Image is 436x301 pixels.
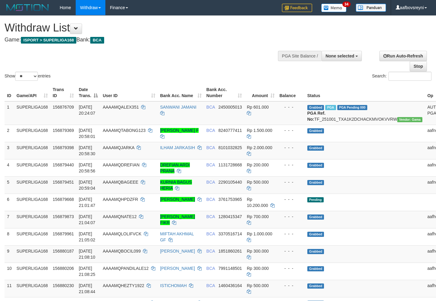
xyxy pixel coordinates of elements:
[14,263,51,280] td: SUPERLIGA168
[307,128,324,133] span: Grabbed
[206,197,215,202] span: BCA
[103,249,140,254] span: AAAAMQBOCIL099
[247,214,269,219] span: Rp 700.000
[247,105,269,110] span: Rp 601.000
[206,162,215,167] span: BCA
[53,231,74,236] span: 156879961
[90,37,104,44] span: BCA
[206,145,215,150] span: BCA
[206,214,215,219] span: BCA
[5,280,14,297] td: 11
[5,125,14,142] td: 2
[218,180,242,185] span: Copy 2290105440 to clipboard
[204,84,245,101] th: Bank Acc. Number: activate to sort column ascending
[79,214,95,225] span: [DATE] 21:04:07
[279,248,302,254] div: - - -
[279,265,302,271] div: - - -
[307,146,324,151] span: Grabbed
[307,163,324,168] span: Grabbed
[206,231,215,236] span: BCA
[14,84,51,101] th: Game/API: activate to sort column ascending
[103,180,138,185] span: AAAAMQBAGEEE
[53,162,74,167] span: 156879440
[103,145,134,150] span: AAAAMQJARKA
[79,283,95,294] span: [DATE] 21:08:44
[218,128,242,133] span: Copy 8240777411 to clipboard
[15,72,38,81] select: Showentries
[206,249,215,254] span: BCA
[206,266,215,271] span: BCA
[218,249,242,254] span: Copy 1851860261 to clipboard
[160,283,187,288] a: ISTICHOMAH
[206,180,215,185] span: BCA
[100,84,157,101] th: User ID: activate to sort column ascending
[247,162,269,167] span: Rp 200.000
[5,176,14,194] td: 5
[160,128,199,133] a: [PERSON_NAME] F
[218,145,242,150] span: Copy 8101032825 to clipboard
[160,197,195,202] a: [PERSON_NAME]
[14,211,51,228] td: SUPERLIGA168
[14,194,51,211] td: SUPERLIGA168
[247,128,272,133] span: Rp 1.500.000
[5,3,51,12] img: MOTION_logo.png
[218,105,242,110] span: Copy 2450005013 to clipboard
[410,61,427,71] a: Stop
[247,283,269,288] span: Rp 500.000
[218,283,242,288] span: Copy 1460436164 to clipboard
[218,162,242,167] span: Copy 1131728668 to clipboard
[53,180,74,185] span: 156879451
[79,180,95,191] span: [DATE] 20:59:04
[14,125,51,142] td: SUPERLIGA168
[103,214,137,219] span: AAAAMQNATE12
[103,105,139,110] span: AAAAMQALEX351
[307,197,324,202] span: Pending
[79,128,95,139] span: [DATE] 20:58:01
[53,105,74,110] span: 156876709
[5,245,14,263] td: 9
[5,159,14,176] td: 4
[325,54,354,58] span: None selected
[103,197,138,202] span: AAAAMQHPDZFR
[5,194,14,211] td: 6
[307,111,325,122] b: PGA Ref. No:
[53,214,74,219] span: 156879873
[356,4,386,12] img: panduan.png
[103,162,139,167] span: AAAAMQDREFIAN
[53,283,74,288] span: 156880230
[103,266,148,271] span: AAAAMQPANDILALE12
[379,51,427,61] a: Run Auto-Refresh
[76,84,100,101] th: Date Trans.: activate to sort column descending
[79,197,95,208] span: [DATE] 21:01:47
[160,162,190,173] a: DREFIAN ARDI PRANA
[5,142,14,159] td: 3
[5,72,51,81] label: Show entries
[5,263,14,280] td: 10
[307,266,324,271] span: Grabbed
[307,232,324,237] span: Grabbed
[53,145,74,150] span: 156879398
[247,249,269,254] span: Rp 300.000
[103,231,141,236] span: AAAAMQLOLIFVCK
[305,101,425,125] td: TF_251001_TXA1K2DCHACKMVOKVVRW
[5,84,14,101] th: ID
[279,179,302,185] div: - - -
[160,105,197,110] a: SANWANI JAMANI
[307,283,324,289] span: Grabbed
[278,51,322,61] div: PGA Site Balance /
[397,117,423,122] span: Vendor URL: https://trx31.1velocity.biz
[160,231,194,242] a: MIFTAH AKHMAL GF
[5,37,285,43] h4: Game: Bank:
[247,145,272,150] span: Rp 2.000.000
[53,266,74,271] span: 156880206
[321,4,347,12] img: Button%20Memo.svg
[218,214,242,219] span: Copy 1280415347 to clipboard
[14,245,51,263] td: SUPERLIGA168
[247,266,269,271] span: Rp 300.000
[282,4,312,12] img: Feedback.jpg
[5,101,14,125] td: 1
[103,128,145,133] span: AAAAMQTABONG123
[218,231,242,236] span: Copy 3370516714 to clipboard
[279,196,302,202] div: - - -
[14,159,51,176] td: SUPERLIGA168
